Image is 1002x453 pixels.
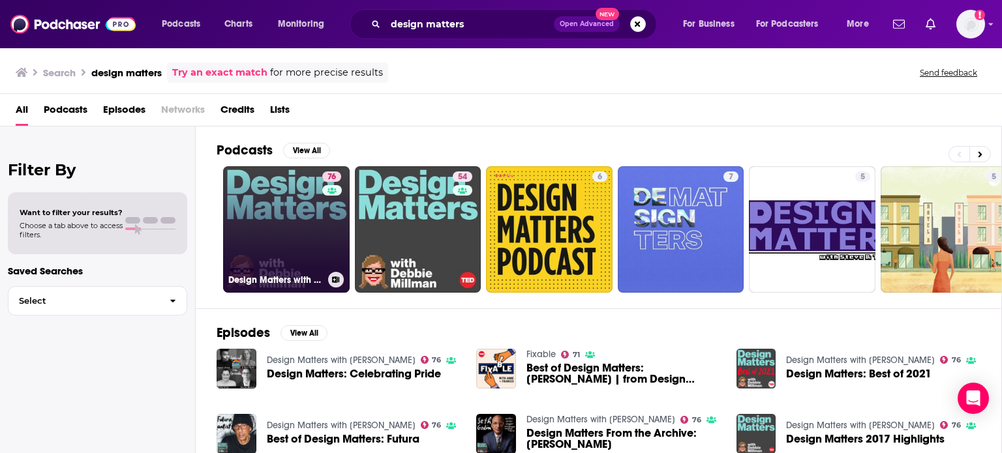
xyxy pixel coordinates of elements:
button: open menu [838,14,885,35]
a: 54 [453,171,472,182]
input: Search podcasts, credits, & more... [386,14,554,35]
a: 6 [592,171,607,182]
span: 76 [692,417,701,423]
span: More [847,15,869,33]
span: 76 [432,422,441,428]
span: 5 [992,171,996,184]
button: open menu [748,14,838,35]
a: Lists [270,99,290,126]
div: Open Intercom Messenger [958,383,989,414]
a: Try an exact match [172,65,267,80]
span: Logged in as jinastanfill [956,10,985,38]
a: 5 [855,171,870,182]
a: Show notifications dropdown [920,13,941,35]
span: Networks [161,99,205,126]
div: Search podcasts, credits, & more... [362,9,669,39]
span: Charts [224,15,252,33]
span: Best of Design Matters: [PERSON_NAME] | from Design Matters [526,362,721,385]
h2: Podcasts [217,142,273,158]
a: 54 [355,166,481,293]
img: Design Matters: Celebrating Pride [217,349,256,388]
img: User Profile [956,10,985,38]
a: Design Matters with Debbie Millman [267,420,416,431]
a: Best of Design Matters: Gloria Steinem | from Design Matters [526,362,721,385]
img: Best of Design Matters: Gloria Steinem | from Design Matters [476,349,516,388]
span: Select [8,297,159,305]
a: 6 [486,166,613,293]
span: Podcasts [44,99,87,126]
span: Open Advanced [560,21,614,27]
button: open menu [153,14,217,35]
a: Design Matters with Debbie Millman [526,414,675,425]
a: Design Matters: Best of 2021 [786,368,932,379]
span: 6 [598,171,602,184]
a: Show notifications dropdown [888,13,910,35]
a: Fixable [526,349,556,360]
a: 71 [561,351,580,358]
span: 76 [952,357,961,363]
span: 76 [432,357,441,363]
a: 76 [680,416,701,424]
button: Show profile menu [956,10,985,38]
a: Design Matters with Debbie Millman [786,420,935,431]
button: Select [8,286,187,315]
span: New [596,8,619,20]
span: For Podcasters [756,15,819,33]
h3: design matters [91,66,162,79]
a: Design Matters with Debbie Millman [267,355,416,366]
a: 76 [940,356,961,364]
img: Design Matters: Best of 2021 [736,349,776,388]
span: Choose a tab above to access filters. [20,221,123,239]
a: Credits [220,99,254,126]
span: Design Matters From the Archive: [PERSON_NAME] [526,428,721,450]
h3: Search [43,66,76,79]
a: 5 [749,166,875,293]
h2: Episodes [217,325,270,341]
span: For Business [683,15,735,33]
a: Episodes [103,99,145,126]
button: View All [281,325,327,341]
a: Charts [216,14,260,35]
button: Open AdvancedNew [554,16,620,32]
span: Podcasts [162,15,200,33]
a: 76 [322,171,341,182]
button: View All [283,143,330,158]
h2: Filter By [8,160,187,179]
span: Want to filter your results? [20,208,123,217]
a: 76 [421,356,442,364]
img: Podchaser - Follow, Share and Rate Podcasts [10,12,136,37]
a: 7 [723,171,738,182]
h3: Design Matters with [PERSON_NAME] [228,274,323,285]
p: Saved Searches [8,265,187,277]
span: 71 [573,352,580,358]
a: Design Matters 2017 Highlights [786,433,945,445]
a: 76 [421,421,442,429]
a: All [16,99,28,126]
a: 76 [940,421,961,429]
a: 5 [986,171,1001,182]
svg: Add a profile image [975,10,985,20]
span: 76 [952,422,961,428]
a: EpisodesView All [217,325,327,341]
span: 7 [729,171,733,184]
span: Monitoring [278,15,324,33]
a: Design Matters: Celebrating Pride [267,368,441,379]
a: 76Design Matters with [PERSON_NAME] [223,166,350,293]
span: 76 [327,171,336,184]
a: Design Matters with Debbie Millman [786,355,935,366]
button: open menu [674,14,751,35]
a: Best of Design Matters: Futura [267,433,419,445]
a: PodcastsView All [217,142,330,158]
